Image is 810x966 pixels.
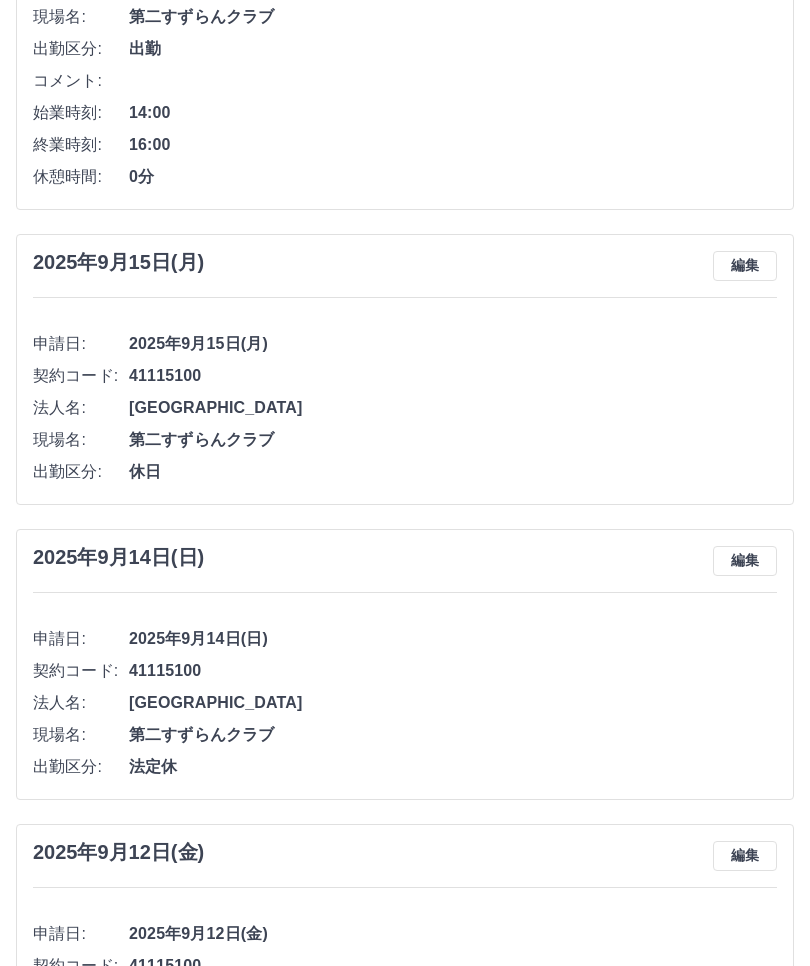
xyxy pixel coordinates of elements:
[33,332,129,356] span: 申請日:
[129,332,777,356] span: 2025年9月15日(月)
[129,755,777,779] span: 法定休
[33,364,129,388] span: 契約コード:
[129,133,777,157] span: 16:00
[33,460,129,484] span: 出勤区分:
[129,723,777,747] span: 第二すずらんクラブ
[713,841,777,871] button: 編集
[33,396,129,420] span: 法人名:
[33,627,129,651] span: 申請日:
[129,460,777,484] span: 休日
[33,69,129,93] span: コメント:
[129,37,777,61] span: 出勤
[129,396,777,420] span: [GEOGRAPHIC_DATA]
[129,101,777,125] span: 14:00
[33,428,129,452] span: 現場名:
[33,37,129,61] span: 出勤区分:
[129,165,777,189] span: 0分
[33,841,204,864] h3: 2025年9月12日(金)
[33,755,129,779] span: 出勤区分:
[129,691,777,715] span: [GEOGRAPHIC_DATA]
[33,165,129,189] span: 休憩時間:
[33,101,129,125] span: 始業時刻:
[129,428,777,452] span: 第二すずらんクラブ
[33,922,129,946] span: 申請日:
[713,546,777,576] button: 編集
[129,5,777,29] span: 第二すずらんクラブ
[33,5,129,29] span: 現場名:
[129,364,777,388] span: 41115100
[129,659,777,683] span: 41115100
[33,133,129,157] span: 終業時刻:
[129,627,777,651] span: 2025年9月14日(日)
[33,659,129,683] span: 契約コード:
[33,691,129,715] span: 法人名:
[33,251,204,274] h3: 2025年9月15日(月)
[33,546,204,569] h3: 2025年9月14日(日)
[713,251,777,281] button: 編集
[33,723,129,747] span: 現場名:
[129,922,777,946] span: 2025年9月12日(金)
